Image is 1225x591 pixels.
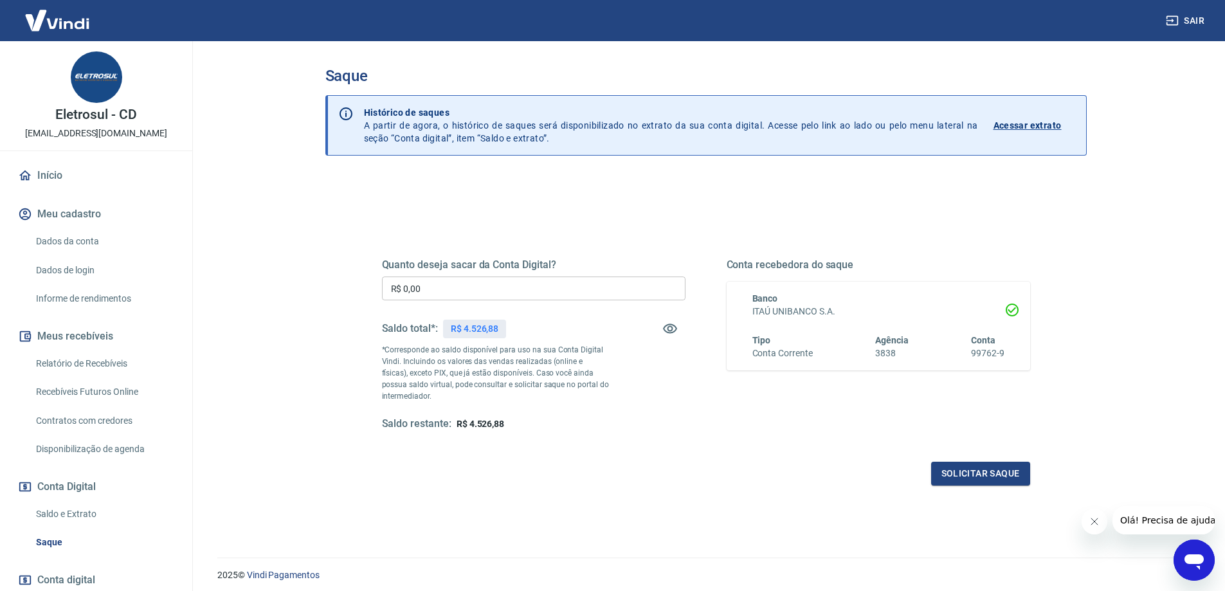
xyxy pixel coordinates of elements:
[364,106,978,145] p: A partir de agora, o histórico de saques será disponibilizado no extrato da sua conta digital. Ac...
[15,322,177,350] button: Meus recebíveis
[55,108,136,122] p: Eletrosul - CD
[364,106,978,119] p: Histórico de saques
[1163,9,1210,33] button: Sair
[71,51,122,103] img: bfaea956-2ddf-41fe-bf56-92e818b71c04.jpeg
[457,419,504,429] span: R$ 4.526,88
[875,347,909,360] h6: 3838
[994,106,1076,145] a: Acessar extrato
[382,322,438,335] h5: Saldo total*:
[325,67,1087,85] h3: Saque
[727,259,1030,271] h5: Conta recebedora do saque
[31,228,177,255] a: Dados da conta
[931,462,1030,486] button: Solicitar saque
[25,127,167,140] p: [EMAIL_ADDRESS][DOMAIN_NAME]
[875,335,909,345] span: Agência
[31,350,177,377] a: Relatório de Recebíveis
[31,257,177,284] a: Dados de login
[15,473,177,501] button: Conta Digital
[971,347,1004,360] h6: 99762-9
[752,293,778,304] span: Banco
[752,347,813,360] h6: Conta Corrente
[217,568,1194,582] p: 2025 ©
[31,501,177,527] a: Saldo e Extrato
[1082,509,1107,534] iframe: Fechar mensagem
[15,1,99,40] img: Vindi
[382,344,610,402] p: *Corresponde ao saldo disponível para uso na sua Conta Digital Vindi. Incluindo os valores das ve...
[31,379,177,405] a: Recebíveis Futuros Online
[37,571,95,589] span: Conta digital
[752,305,1004,318] h6: ITAÚ UNIBANCO S.A.
[15,161,177,190] a: Início
[31,529,177,556] a: Saque
[247,570,320,580] a: Vindi Pagamentos
[971,335,995,345] span: Conta
[1174,540,1215,581] iframe: Botão para abrir a janela de mensagens
[8,9,108,19] span: Olá! Precisa de ajuda?
[382,417,451,431] h5: Saldo restante:
[752,335,771,345] span: Tipo
[382,259,685,271] h5: Quanto deseja sacar da Conta Digital?
[451,322,498,336] p: R$ 4.526,88
[994,119,1062,132] p: Acessar extrato
[1112,506,1215,534] iframe: Mensagem da empresa
[31,436,177,462] a: Disponibilização de agenda
[31,286,177,312] a: Informe de rendimentos
[31,408,177,434] a: Contratos com credores
[15,200,177,228] button: Meu cadastro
